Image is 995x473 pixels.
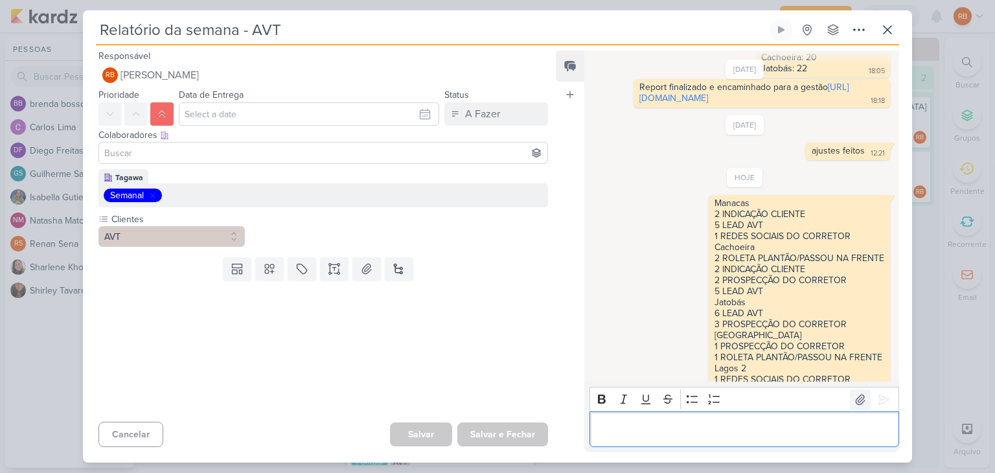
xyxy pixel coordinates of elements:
[444,102,548,126] button: A Fazer
[465,106,500,122] div: A Fazer
[715,198,884,242] div: Manacas 2 INDICAÇÃO CLIENTE 5 LEAD AVT 1 REDES SOCIAIS DO CORRETOR
[869,66,885,76] div: 18:05
[761,41,884,74] div: meta de agosto Manacás 2: 30 Cachoeira: 20 Jatobás: 22
[639,82,849,104] a: [URL][DOMAIN_NAME]
[776,25,786,35] div: Ligar relógio
[120,67,199,83] span: [PERSON_NAME]
[96,18,767,41] input: Kard Sem Título
[110,189,144,202] div: Semanal
[715,242,884,297] div: Cachoeira 2 ROLETA PLANTÃO/PASSOU NA FRENTE 2 INDICAÇÃO CLIENTE 2 PROSPECÇÃO DO CORRETOR 5 LEAD AVT
[179,89,244,100] label: Data de Entrega
[715,297,884,330] div: Jatobás 6 LEAD AVT 3 PROSPECÇÃO DO CORRETOR
[715,363,884,385] div: Lagos 2 1 REDES SOCIAIS DO CORRETOR
[812,145,865,156] div: ajustes feitos
[98,89,139,100] label: Prioridade
[589,387,899,412] div: Editor toolbar
[106,72,115,79] p: RB
[871,96,885,106] div: 18:18
[715,330,884,363] div: [GEOGRAPHIC_DATA] 1 PROSPECÇÃO DO CORRETOR 1 ROLETA PLANTÃO/PASSOU NA FRENTE
[110,213,245,226] label: Clientes
[98,128,548,142] div: Colaboradores
[102,145,545,161] input: Buscar
[444,89,469,100] label: Status
[871,148,885,159] div: 12:21
[98,422,163,447] button: Cancelar
[98,51,150,62] label: Responsável
[179,102,439,126] input: Select a date
[98,63,548,87] button: RB [PERSON_NAME]
[639,82,849,104] div: Report finalizado e encaminhado para a gestão
[102,67,118,83] div: Rogerio Bispo
[98,226,245,247] button: AVT
[589,411,899,447] div: Editor editing area: main
[115,172,143,183] div: Tagawa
